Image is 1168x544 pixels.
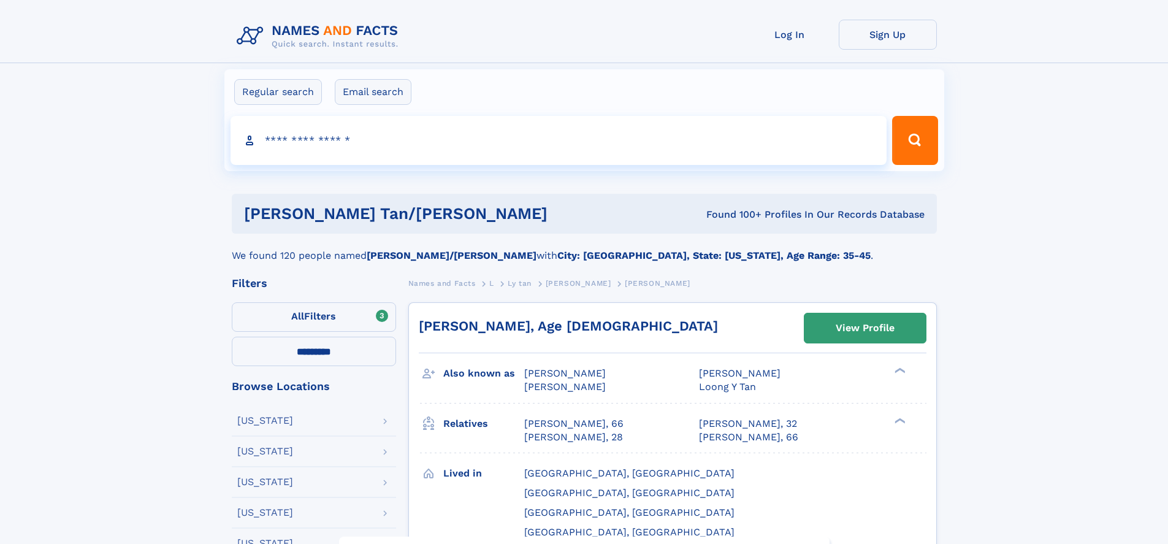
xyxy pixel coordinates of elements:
span: [GEOGRAPHIC_DATA], [GEOGRAPHIC_DATA] [524,526,735,538]
span: [PERSON_NAME] [524,381,606,393]
a: Sign Up [839,20,937,50]
div: [US_STATE] [237,508,293,518]
a: [PERSON_NAME], Age [DEMOGRAPHIC_DATA] [419,318,718,334]
span: Ly tan [508,279,532,288]
a: View Profile [804,313,926,343]
label: Email search [335,79,411,105]
h1: [PERSON_NAME] tan/[PERSON_NAME] [244,206,627,221]
div: View Profile [836,314,895,342]
span: L [489,279,494,288]
h3: Relatives [443,413,524,434]
div: Browse Locations [232,381,396,392]
h3: Lived in [443,463,524,484]
span: [PERSON_NAME] [625,279,690,288]
a: [PERSON_NAME], 66 [524,417,624,431]
span: [PERSON_NAME] [546,279,611,288]
span: [PERSON_NAME] [524,367,606,379]
a: L [489,275,494,291]
div: Found 100+ Profiles In Our Records Database [627,208,925,221]
a: [PERSON_NAME] [546,275,611,291]
div: Filters [232,278,396,289]
label: Filters [232,302,396,332]
h3: Also known as [443,363,524,384]
div: We found 120 people named with . [232,234,937,263]
span: [GEOGRAPHIC_DATA], [GEOGRAPHIC_DATA] [524,507,735,518]
span: Loong Y Tan [699,381,756,393]
input: search input [231,116,887,165]
a: Ly tan [508,275,532,291]
b: City: [GEOGRAPHIC_DATA], State: [US_STATE], Age Range: 35-45 [557,250,871,261]
div: ❯ [891,367,906,375]
button: Search Button [892,116,937,165]
div: [US_STATE] [237,477,293,487]
span: [PERSON_NAME] [699,367,781,379]
div: [US_STATE] [237,416,293,426]
img: Logo Names and Facts [232,20,408,53]
a: [PERSON_NAME], 32 [699,417,797,431]
a: Log In [741,20,839,50]
a: [PERSON_NAME], 28 [524,431,623,444]
label: Regular search [234,79,322,105]
a: [PERSON_NAME], 66 [699,431,798,444]
span: All [291,310,304,322]
div: ❯ [891,416,906,424]
a: Names and Facts [408,275,476,291]
span: [GEOGRAPHIC_DATA], [GEOGRAPHIC_DATA] [524,467,735,479]
b: [PERSON_NAME]/[PERSON_NAME] [367,250,536,261]
div: [US_STATE] [237,446,293,456]
span: [GEOGRAPHIC_DATA], [GEOGRAPHIC_DATA] [524,487,735,499]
